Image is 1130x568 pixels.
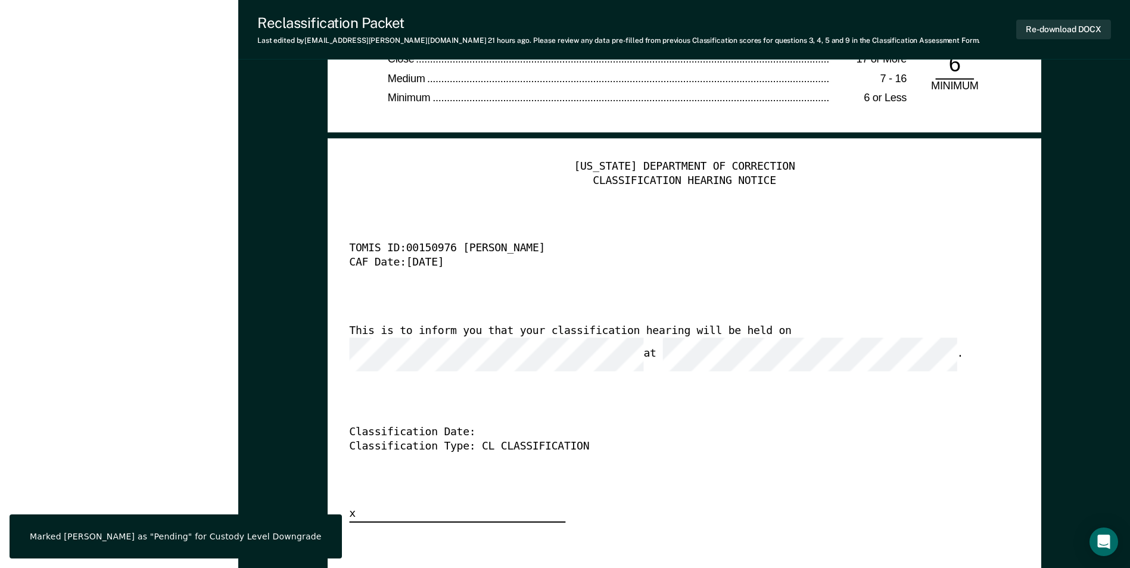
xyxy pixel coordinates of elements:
div: [US_STATE] DEPARTMENT OF CORRECTION [349,160,1019,174]
span: Close [388,53,416,65]
div: Classification Type: CL CLASSIFICATION [349,439,986,454]
span: 21 hours ago [488,36,530,45]
button: Re-download DOCX [1016,20,1111,39]
div: This is to inform you that your classification hearing will be held on at . [349,324,986,372]
div: 7 - 16 [830,72,907,86]
div: CLASSIFICATION HEARING NOTICE [349,174,1019,188]
div: MINIMUM [926,80,983,94]
div: Reclassification Packet [257,14,980,32]
span: Medium [388,72,427,84]
div: Last edited by [EMAIL_ADDRESS][PERSON_NAME][DOMAIN_NAME] . Please review any data pre-filled from... [257,36,980,45]
div: 6 or Less [830,92,907,106]
div: Classification Date: [349,426,986,440]
div: Marked [PERSON_NAME] as "Pending" for Custody Level Downgrade [30,531,322,542]
div: TOMIS ID: 00150976 [PERSON_NAME] [349,242,986,257]
div: 6 [935,51,974,80]
span: Minimum [388,92,432,104]
div: 17 or More [830,53,907,67]
div: CAF Date: [DATE] [349,256,986,270]
div: x [349,507,565,523]
div: Open Intercom Messenger [1089,528,1118,556]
